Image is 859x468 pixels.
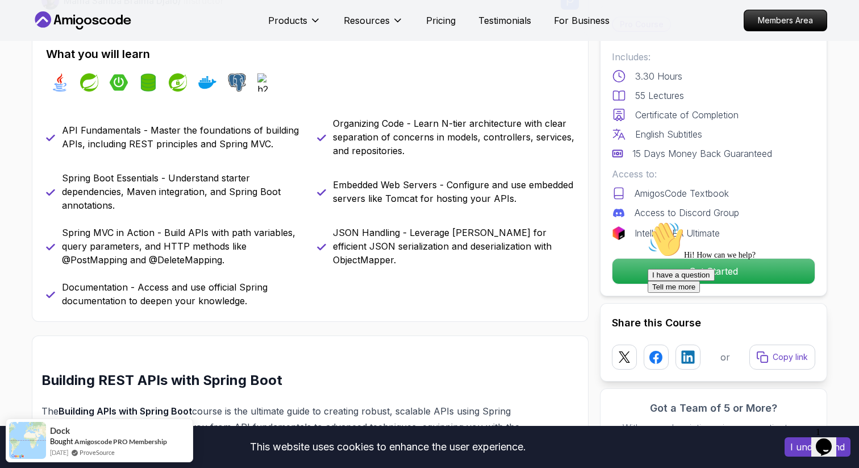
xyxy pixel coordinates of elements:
[62,280,303,308] p: Documentation - Access and use official Spring documentation to deepen your knowledge.
[74,437,167,446] a: Amigoscode PRO Membership
[80,448,115,457] a: ProveSource
[333,178,574,205] p: Embedded Web Servers - Configure and use embedded servers like Tomcat for hosting your APIs.
[344,14,403,36] button: Resources
[59,405,192,417] strong: Building APIs with Spring Boot
[198,73,216,92] img: docker logo
[268,14,321,36] button: Products
[635,187,729,200] p: AmigosCode Textbook
[228,73,246,92] img: postgres logo
[632,147,772,160] p: 15 Days Money Back Guaranteed
[811,423,848,457] iframe: chat widget
[612,259,815,284] p: Get Started
[635,127,702,141] p: English Subtitles
[344,14,390,27] p: Resources
[426,14,456,27] a: Pricing
[62,123,303,151] p: API Fundamentals - Master the foundations of building APIs, including REST principles and Spring ...
[5,5,209,76] div: 👋Hi! How can we help?I have a questionTell me more
[5,34,112,43] span: Hi! How can we help?
[612,167,815,181] p: Access to:
[635,69,682,83] p: 3.30 Hours
[80,73,98,92] img: spring logo
[612,315,815,331] h2: Share this Course
[46,46,574,62] h2: What you will learn
[51,73,69,92] img: java logo
[333,226,574,267] p: JSON Handling - Leverage [PERSON_NAME] for efficient JSON serialization and deserialization with ...
[41,371,525,390] h2: Building REST APIs with Spring Boot
[333,117,574,158] p: Organizing Code - Learn N-tier architecture with clear separation of concerns in models, controll...
[110,73,128,92] img: spring-boot logo
[50,448,68,457] span: [DATE]
[612,258,815,284] button: Get Started
[268,14,307,27] p: Products
[139,73,157,92] img: spring-data-jpa logo
[744,10,827,31] p: Members Area
[257,73,276,92] img: h2 logo
[5,64,57,76] button: Tell me more
[635,206,739,219] p: Access to Discord Group
[635,89,684,102] p: 55 Lectures
[62,226,303,267] p: Spring MVC in Action - Build APIs with path variables, query parameters, and HTTP methods like @P...
[41,403,525,451] p: The course is the ultimate guide to creating robust, scalable APIs using Spring Boot. This hands-...
[744,10,827,31] a: Members Area
[554,14,610,27] a: For Business
[635,108,739,122] p: Certificate of Completion
[785,437,850,457] button: Accept cookies
[62,171,303,212] p: Spring Boot Essentials - Understand starter dependencies, Maven integration, and Spring Boot anno...
[5,52,72,64] button: I have a question
[50,437,73,446] span: Bought
[612,50,815,64] p: Includes:
[612,421,815,448] p: With one subscription, give your entire team access to all courses and features.
[9,434,768,459] div: This website uses cookies to enhance the user experience.
[612,226,626,240] img: jetbrains logo
[612,400,815,416] h3: Got a Team of 5 or More?
[643,217,848,417] iframe: chat widget
[5,5,41,41] img: :wave:
[635,226,720,240] p: IntelliJ IDEA Ultimate
[50,426,70,436] span: Dock
[169,73,187,92] img: spring-security logo
[9,422,46,459] img: provesource social proof notification image
[478,14,531,27] a: Testimonials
